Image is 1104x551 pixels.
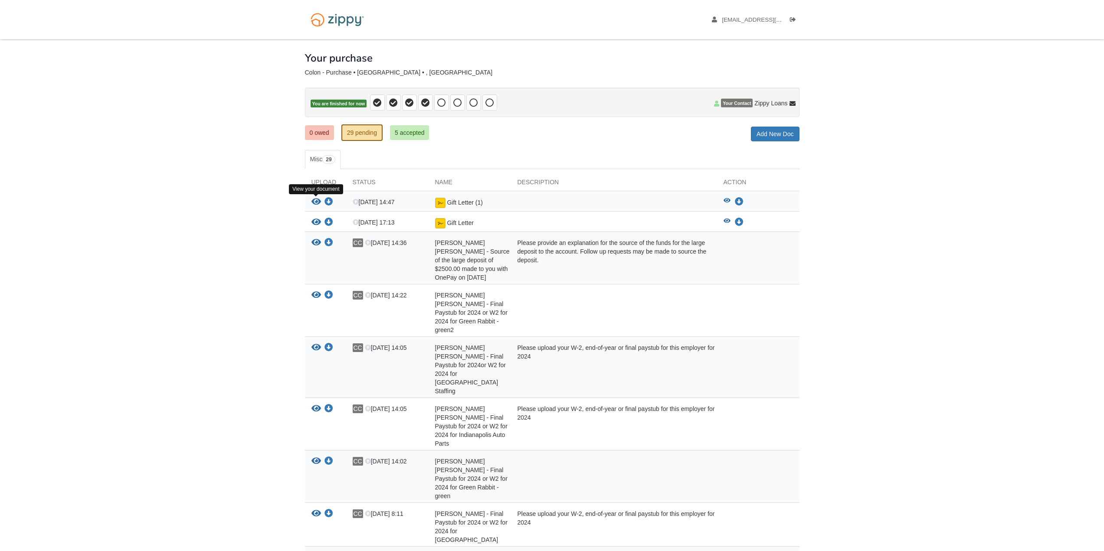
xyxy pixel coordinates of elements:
[435,239,510,281] span: [PERSON_NAME] [PERSON_NAME] - Source of the large deposit of $2500.00 made to you with OnePay on ...
[721,99,753,108] span: Your Contact
[311,509,321,518] button: View Carlos Colon - Final Paystub for 2024 or W2 for 2024 for IAA
[390,125,429,140] a: 5 accepted
[751,127,799,141] a: Add New Doc
[447,199,482,206] span: Gift Letter (1)
[289,184,343,194] div: View your document
[324,406,333,413] a: Download Carlos Colon Rios - Final Paystub for 2024 or W2 for 2024 for Indianapolis Auto Parts
[511,509,717,544] div: Please upload your W-2, end-of-year or final paystub for this employer for 2024
[324,458,333,465] a: Download Carlos Colon Rios - Final Paystub for 2024 or W2 for 2024 for Green Rabbit - green
[365,239,407,246] span: [DATE] 14:36
[353,219,395,226] span: [DATE] 17:13
[722,16,821,23] span: xloudgaming14@gmail.com
[435,510,508,543] span: [PERSON_NAME] - Final Paystub for 2024 or W2 for 2024 for [GEOGRAPHIC_DATA]
[365,510,403,517] span: [DATE] 8:11
[341,124,383,141] a: 29 pending
[511,343,717,395] div: Please upload your W-2, end-of-year or final paystub for this employer for 2024
[435,198,446,208] img: Document fully signed
[712,16,822,25] a: edit profile
[311,291,321,300] button: View Carlos Colon Rios - Final Paystub for 2024 or W2 for 2024 for Green Rabbit - green2
[353,509,363,518] span: CC
[311,404,321,414] button: View Carlos Colon Rios - Final Paystub for 2024 or W2 for 2024 for Indianapolis Auto Parts
[311,343,321,352] button: View Carlos Colon Rios - Final Paystub for 2024or W2 for 2024 for Elwood Staffing
[324,511,333,518] a: Download Carlos Colon - Final Paystub for 2024 or W2 for 2024 for IAA
[511,238,717,282] div: Please provide an explanation for the source of the funds for the large deposit to the account. F...
[353,291,363,300] span: CC
[435,458,508,499] span: [PERSON_NAME] [PERSON_NAME] - Final Paystub for 2024 or W2 for 2024 for Green Rabbit - green
[353,457,363,466] span: CC
[346,178,429,191] div: Status
[717,178,799,191] div: Action
[435,292,508,333] span: [PERSON_NAME] [PERSON_NAME] - Final Paystub for 2024 or W2 for 2024 for Green Rabbit - green2
[311,218,321,227] button: View Gift Letter
[435,344,506,395] span: [PERSON_NAME] [PERSON_NAME] - Final Paystub for 2024or W2 for 2024 for [GEOGRAPHIC_DATA] Staffing
[353,404,363,413] span: CC
[311,100,367,108] span: You are finished for now
[305,69,799,76] div: Colon - Purchase • [GEOGRAPHIC_DATA] • , [GEOGRAPHIC_DATA]
[311,198,321,207] button: View Gift Letter (1)
[324,292,333,299] a: Download Carlos Colon Rios - Final Paystub for 2024 or W2 for 2024 for Green Rabbit - green2
[353,199,395,205] span: [DATE] 14:47
[724,198,731,206] button: View Gift Letter (1)
[429,178,511,191] div: Name
[511,178,717,191] div: Description
[305,9,370,31] img: Logo
[435,405,508,447] span: [PERSON_NAME] [PERSON_NAME] - Final Paystub for 2024 or W2 for 2024 for Indianapolis Auto Parts
[305,125,334,140] a: 0 owed
[365,405,407,412] span: [DATE] 14:05
[447,219,473,226] span: Gift Letter
[324,219,333,226] a: Download Gift Letter
[324,199,333,206] a: Download Gift Letter (1)
[305,52,373,64] h1: Your purchase
[365,344,407,351] span: [DATE] 14:05
[735,199,744,205] a: Download Gift Letter (1)
[311,457,321,466] button: View Carlos Colon Rios - Final Paystub for 2024 or W2 for 2024 for Green Rabbit - green
[724,218,731,227] button: View Gift Letter
[435,218,446,228] img: Document fully signed
[324,240,333,247] a: Download Carlos Colon Rios - Source of the large deposit of $2500.00 made to you with OnePay on 9...
[324,345,333,352] a: Download Carlos Colon Rios - Final Paystub for 2024or W2 for 2024 for Elwood Staffing
[511,404,717,448] div: Please upload your W-2, end-of-year or final paystub for this employer for 2024
[790,16,799,25] a: Log out
[305,178,346,191] div: Upload
[322,155,335,164] span: 29
[735,219,744,226] a: Download Gift Letter
[365,292,407,299] span: [DATE] 14:22
[311,238,321,248] button: View Carlos Colon Rios - Source of the large deposit of $2500.00 made to you with OnePay on 9/15/25
[353,343,363,352] span: CC
[754,99,787,108] span: Zippy Loans
[353,238,363,247] span: CC
[305,150,341,169] a: Misc
[365,458,407,465] span: [DATE] 14:02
